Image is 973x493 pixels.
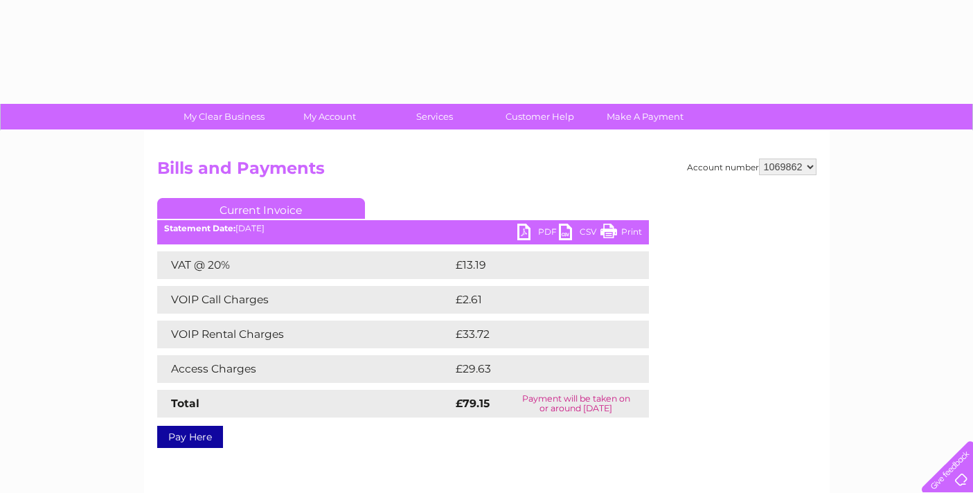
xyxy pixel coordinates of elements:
[167,104,281,129] a: My Clear Business
[272,104,386,129] a: My Account
[157,321,452,348] td: VOIP Rental Charges
[157,251,452,279] td: VAT @ 20%
[452,321,621,348] td: £33.72
[171,397,199,410] strong: Total
[157,286,452,314] td: VOIP Call Charges
[377,104,492,129] a: Services
[157,159,816,185] h2: Bills and Payments
[164,223,235,233] b: Statement Date:
[517,224,559,244] a: PDF
[452,355,621,383] td: £29.63
[503,390,649,418] td: Payment will be taken on or around [DATE]
[559,224,600,244] a: CSV
[157,224,649,233] div: [DATE]
[157,426,223,448] a: Pay Here
[483,104,597,129] a: Customer Help
[157,355,452,383] td: Access Charges
[157,198,365,219] a: Current Invoice
[452,286,615,314] td: £2.61
[456,397,490,410] strong: £79.15
[588,104,702,129] a: Make A Payment
[687,159,816,175] div: Account number
[600,224,642,244] a: Print
[452,251,618,279] td: £13.19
